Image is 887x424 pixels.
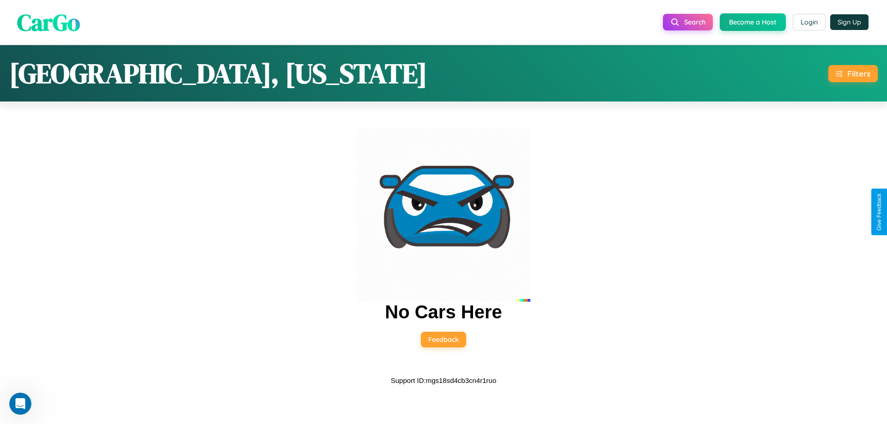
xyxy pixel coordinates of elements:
span: CarGo [17,6,80,38]
button: Login [793,14,826,30]
h2: No Cars Here [385,302,502,322]
iframe: Intercom live chat [9,393,31,415]
button: Become a Host [720,13,786,31]
h1: [GEOGRAPHIC_DATA], [US_STATE] [9,54,427,92]
span: Search [684,18,705,26]
button: Filters [828,65,878,82]
img: car [357,128,530,302]
p: Support ID: mgs18sd4cb3cn4r1ruo [391,374,496,387]
button: Feedback [421,332,466,347]
div: Filters [847,69,870,78]
button: Sign Up [830,14,869,30]
button: Search [663,14,713,30]
div: Give Feedback [876,193,882,231]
